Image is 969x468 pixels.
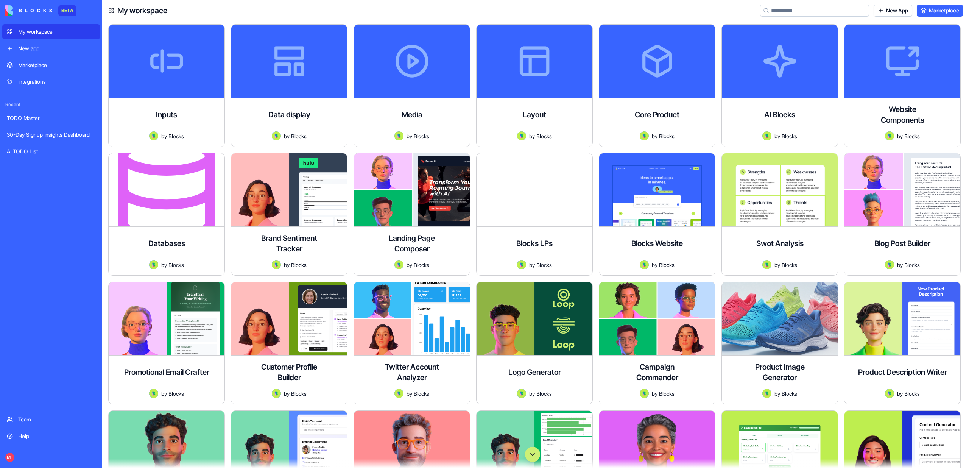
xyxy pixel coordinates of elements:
[652,261,657,269] span: by
[897,261,903,269] span: by
[284,132,290,140] span: by
[231,153,347,276] a: Brand Sentiment TrackerAvatarbyBlocks
[124,367,209,378] h4: Promotional Email Crafter
[476,153,593,276] a: Blocks LPsAvatarbyBlocks
[161,390,167,398] span: by
[652,132,657,140] span: by
[659,132,675,140] span: Blocks
[168,261,184,269] span: Blocks
[517,131,526,140] img: Avatar
[599,282,715,404] a: Campaign CommanderAvatarbyBlocks
[117,5,167,16] h4: My workspace
[2,24,100,39] a: My workspace
[18,432,95,440] div: Help
[782,261,797,269] span: Blocks
[762,260,771,269] img: Avatar
[536,261,552,269] span: Blocks
[764,109,795,120] h4: AI Blocks
[108,153,225,276] a: DatabasesAvatarbyBlocks
[149,389,158,398] img: Avatar
[291,132,307,140] span: Blocks
[476,24,593,147] a: LayoutAvatarbyBlocks
[149,260,158,269] img: Avatar
[7,148,95,155] div: AI TODO List
[259,233,319,254] h4: Brand Sentiment Tracker
[382,362,442,383] h4: Twitter Account Analyzer
[756,238,804,249] h4: Swot Analysis
[18,78,95,86] div: Integrations
[291,261,307,269] span: Blocks
[2,111,100,126] a: TODO Master
[885,131,894,140] img: Avatar
[354,282,470,404] a: Twitter Account AnalyzerAvatarbyBlocks
[529,390,535,398] span: by
[284,261,290,269] span: by
[168,390,184,398] span: Blocks
[414,132,429,140] span: Blocks
[640,389,649,398] img: Avatar
[774,261,780,269] span: by
[291,390,307,398] span: Blocks
[529,261,535,269] span: by
[259,362,319,383] h4: Customer Profile Builder
[108,282,225,404] a: Promotional Email CrafterAvatarbyBlocks
[640,260,649,269] img: Avatar
[858,367,947,378] h4: Product Description Writer
[2,58,100,73] a: Marketplace
[762,131,771,140] img: Avatar
[394,260,403,269] img: Avatar
[774,132,780,140] span: by
[885,260,894,269] img: Avatar
[161,132,167,140] span: by
[874,238,930,249] h4: Blog Post Builder
[782,390,797,398] span: Blocks
[18,61,95,69] div: Marketplace
[640,131,649,140] img: Avatar
[402,109,422,120] h4: Media
[529,132,535,140] span: by
[272,260,281,269] img: Avatar
[18,28,95,36] div: My workspace
[407,261,412,269] span: by
[108,24,225,147] a: InputsAvatarbyBlocks
[904,261,920,269] span: Blocks
[7,131,95,139] div: 30-Day Signup Insights Dashboard
[58,5,76,16] div: BETA
[897,132,903,140] span: by
[268,109,310,120] h4: Data display
[631,238,683,249] h4: Blocks Website
[2,127,100,142] a: 30-Day Signup Insights Dashboard
[407,132,412,140] span: by
[5,5,52,16] img: logo
[904,132,920,140] span: Blocks
[476,282,593,404] a: Logo GeneratorAvatarbyBlocks
[354,153,470,276] a: Landing Page ComposerAvatarbyBlocks
[414,261,429,269] span: Blocks
[525,447,540,462] button: Scroll to bottom
[874,5,912,17] a: New App
[782,132,797,140] span: Blocks
[536,132,552,140] span: Blocks
[721,24,838,147] a: AI BlocksAvatarbyBlocks
[774,390,780,398] span: by
[161,261,167,269] span: by
[2,429,100,444] a: Help
[2,74,100,89] a: Integrations
[536,390,552,398] span: Blocks
[407,390,412,398] span: by
[517,260,526,269] img: Avatar
[231,24,347,147] a: Data displayAvatarbyBlocks
[5,453,14,462] span: ML
[844,282,961,404] a: Product Description WriterAvatarbyBlocks
[272,389,281,398] img: Avatar
[749,362,810,383] h4: Product Image Generator
[231,282,347,404] a: Customer Profile BuilderAvatarbyBlocks
[168,132,184,140] span: Blocks
[599,153,715,276] a: Blocks WebsiteAvatarbyBlocks
[18,416,95,423] div: Team
[523,109,546,120] h4: Layout
[2,412,100,427] a: Team
[2,41,100,56] a: New app
[394,131,403,140] img: Avatar
[627,362,687,383] h4: Campaign Commander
